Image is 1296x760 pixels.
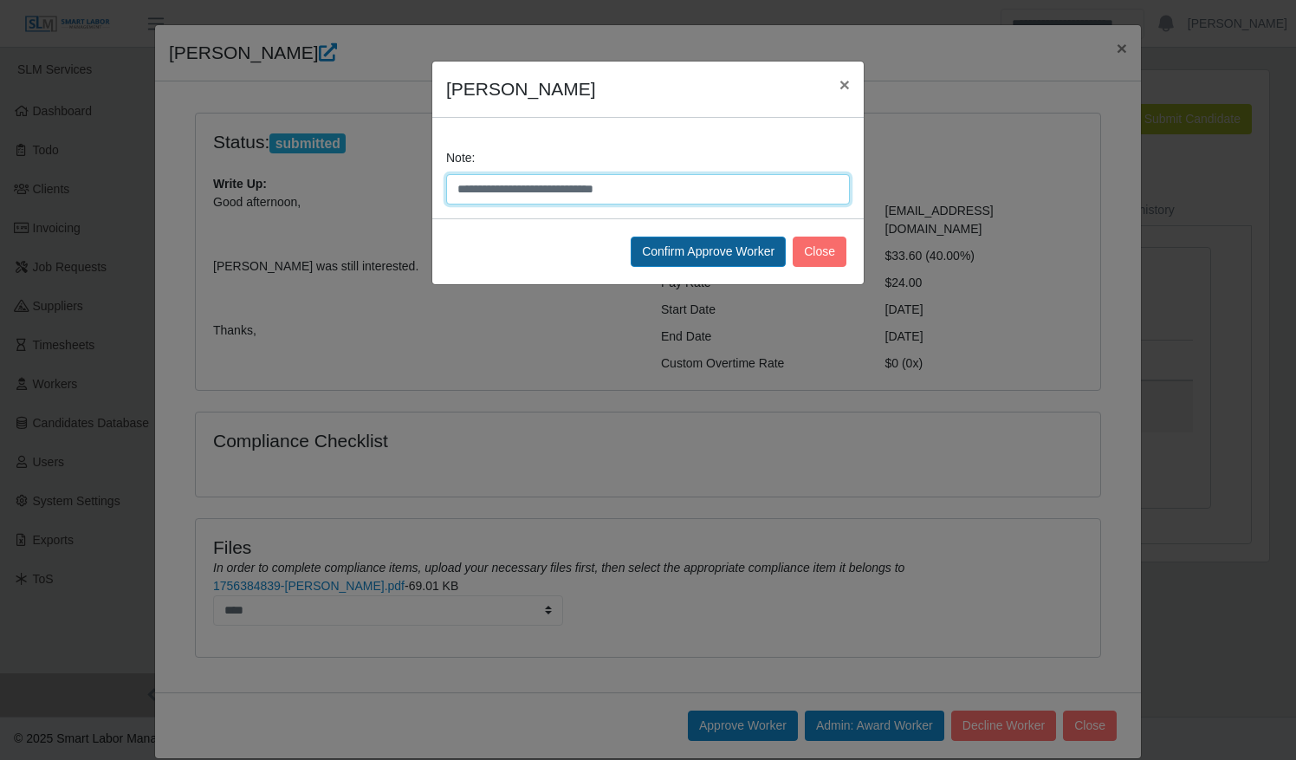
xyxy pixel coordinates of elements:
[839,75,850,94] span: ×
[793,237,846,267] button: Close
[446,75,596,103] h4: [PERSON_NAME]
[631,237,786,267] button: Confirm Approve Worker
[446,149,475,167] label: Note:
[826,62,864,107] button: Close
